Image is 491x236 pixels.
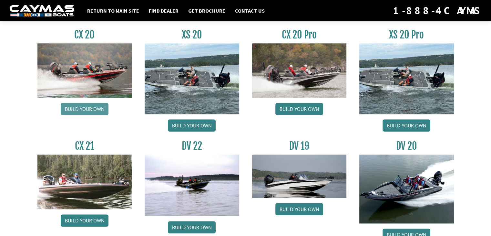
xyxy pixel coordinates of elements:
[359,29,454,41] h3: XS 20 Pro
[359,43,454,114] img: XS_20_resized.jpg
[275,103,323,115] a: Build your own
[252,155,347,198] img: dv-19-ban_from_website_for_caymas_connect.png
[168,221,216,233] a: Build your own
[168,119,216,132] a: Build your own
[252,43,347,98] img: CX-20Pro_thumbnail.jpg
[383,119,430,132] a: Build your own
[37,29,132,41] h3: CX 20
[393,4,481,18] div: 1-888-4CAYMAS
[252,29,347,41] h3: CX 20 Pro
[145,140,239,152] h3: DV 22
[185,6,229,15] a: Get Brochure
[359,155,454,223] img: DV_20_from_website_for_caymas_connect.png
[145,43,239,114] img: XS_20_resized.jpg
[61,103,108,115] a: Build your own
[10,5,74,17] img: white-logo-c9c8dbefe5ff5ceceb0f0178aa75bf4bb51f6bca0971e226c86eb53dfe498488.png
[252,140,347,152] h3: DV 19
[37,43,132,98] img: CX-20_thumbnail.jpg
[275,203,323,215] a: Build your own
[61,214,108,227] a: Build your own
[145,155,239,216] img: DV22_original_motor_cropped_for_caymas_connect.jpg
[232,6,268,15] a: Contact Us
[37,140,132,152] h3: CX 21
[145,29,239,41] h3: XS 20
[37,155,132,209] img: CX21_thumb.jpg
[146,6,182,15] a: Find Dealer
[84,6,142,15] a: Return to main site
[359,140,454,152] h3: DV 20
